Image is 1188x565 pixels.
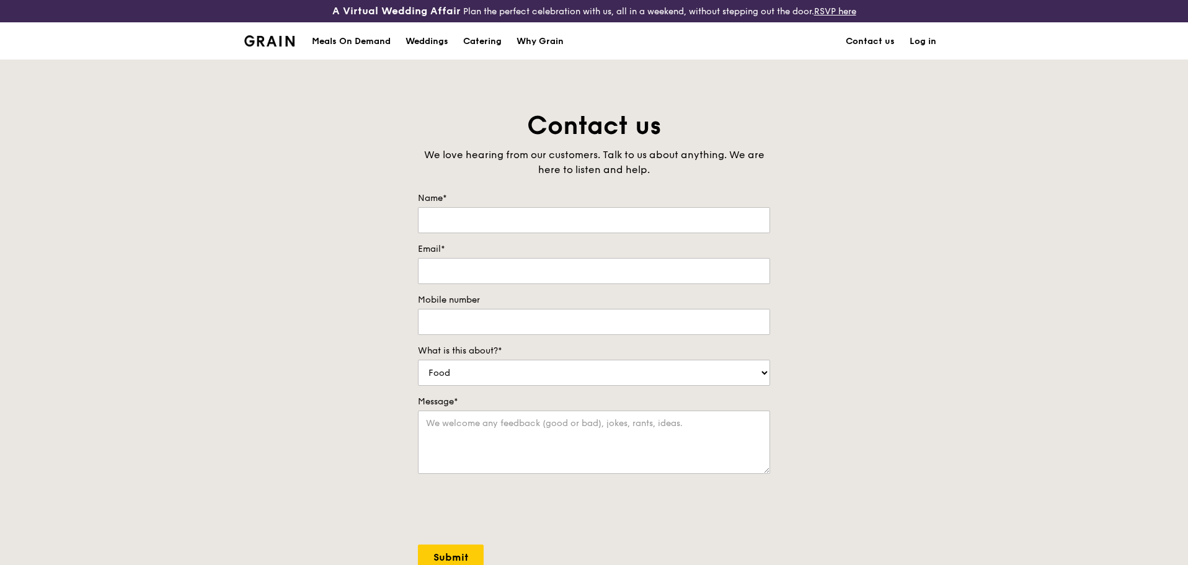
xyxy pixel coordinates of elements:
a: Catering [456,23,509,60]
a: Contact us [838,23,902,60]
a: Why Grain [509,23,571,60]
a: Log in [902,23,944,60]
img: Grain [244,35,295,47]
label: Mobile number [418,294,770,306]
a: RSVP here [814,6,856,17]
iframe: reCAPTCHA [418,486,606,535]
div: Catering [463,23,502,60]
div: Weddings [406,23,448,60]
div: Meals On Demand [312,23,391,60]
div: We love hearing from our customers. Talk to us about anything. We are here to listen and help. [418,148,770,177]
a: Weddings [398,23,456,60]
label: Email* [418,243,770,256]
a: GrainGrain [244,22,295,59]
h3: A Virtual Wedding Affair [332,5,461,17]
label: Message* [418,396,770,408]
label: Name* [418,192,770,205]
div: Plan the perfect celebration with us, all in a weekend, without stepping out the door. [237,5,951,17]
label: What is this about?* [418,345,770,357]
div: Why Grain [516,23,564,60]
h1: Contact us [418,109,770,143]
